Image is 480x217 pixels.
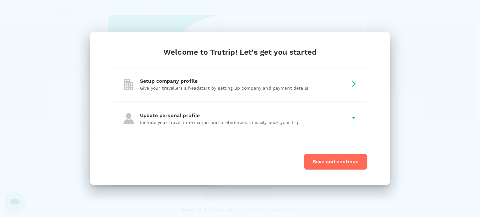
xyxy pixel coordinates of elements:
[122,112,135,125] img: personal-profile
[304,154,367,170] button: Save and continue
[140,112,205,118] span: Update personal profile
[112,67,367,101] div: company-profileSetup company profileGive your travellers a headstart by setting up company and pa...
[112,101,367,136] div: personal-profileUpdate personal profileInclude your travel information and preferences to easily ...
[112,47,367,57] div: Welcome to Trutrip! Let's get you started
[140,85,347,91] p: Give your travellers a headstart by setting up company and payment details
[140,78,202,84] span: Setup company profile
[140,119,347,126] p: Include your travel information and preferences to easily book your trip
[122,78,135,91] img: company-profile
